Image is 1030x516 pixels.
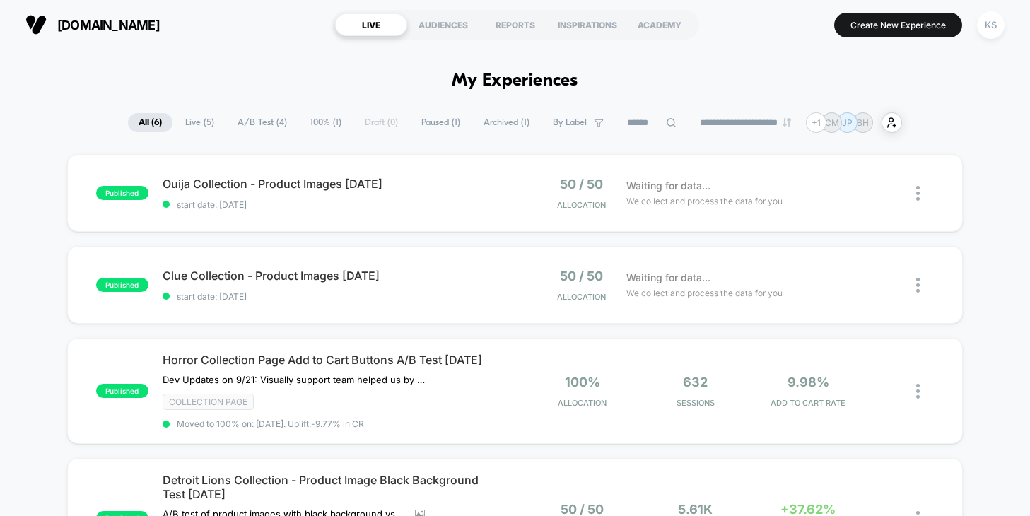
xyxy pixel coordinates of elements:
[626,286,783,300] span: We collect and process the data for you
[553,117,587,128] span: By Label
[565,375,600,389] span: 100%
[624,13,696,36] div: ACADEMY
[163,199,515,210] span: start date: [DATE]
[806,112,826,133] div: + 1
[643,398,749,408] span: Sessions
[96,278,148,292] span: published
[788,375,829,389] span: 9.98%
[683,375,708,389] span: 632
[57,18,160,33] span: [DOMAIN_NAME]
[411,113,471,132] span: Paused ( 1 )
[335,13,407,36] div: LIVE
[473,113,540,132] span: Archived ( 1 )
[558,398,607,408] span: Allocation
[452,71,578,91] h1: My Experiences
[163,177,515,191] span: Ouija Collection - Product Images [DATE]
[783,118,791,127] img: end
[163,394,254,410] span: Collection Page
[560,269,603,283] span: 50 / 50
[175,113,225,132] span: Live ( 5 )
[128,113,172,132] span: All ( 6 )
[163,291,515,302] span: start date: [DATE]
[551,13,624,36] div: INSPIRATIONS
[557,200,606,210] span: Allocation
[560,177,603,192] span: 50 / 50
[407,13,479,36] div: AUDIENCES
[177,418,364,429] span: Moved to 100% on: [DATE] . Uplift: -9.77% in CR
[916,384,920,399] img: close
[96,384,148,398] span: published
[626,194,783,208] span: We collect and process the data for you
[973,11,1009,40] button: KS
[557,292,606,302] span: Allocation
[977,11,1005,39] div: KS
[755,398,861,408] span: ADD TO CART RATE
[300,113,352,132] span: 100% ( 1 )
[25,14,47,35] img: Visually logo
[163,374,425,385] span: Dev Updates on 9/21: Visually support team helped us by allowing the Add to Cart button be clicka...
[96,186,148,200] span: published
[479,13,551,36] div: REPORTS
[834,13,962,37] button: Create New Experience
[227,113,298,132] span: A/B Test ( 4 )
[626,270,710,286] span: Waiting for data...
[21,13,164,36] button: [DOMAIN_NAME]
[916,186,920,201] img: close
[916,278,920,293] img: close
[163,353,515,367] span: Horror Collection Page Add to Cart Buttons A/B Test [DATE]
[825,117,839,128] p: CM
[842,117,853,128] p: JP
[626,178,710,194] span: Waiting for data...
[163,473,515,501] span: Detroit Lions Collection - Product Image Black Background Test [DATE]
[163,269,515,283] span: Clue Collection - Product Images [DATE]
[857,117,869,128] p: BH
